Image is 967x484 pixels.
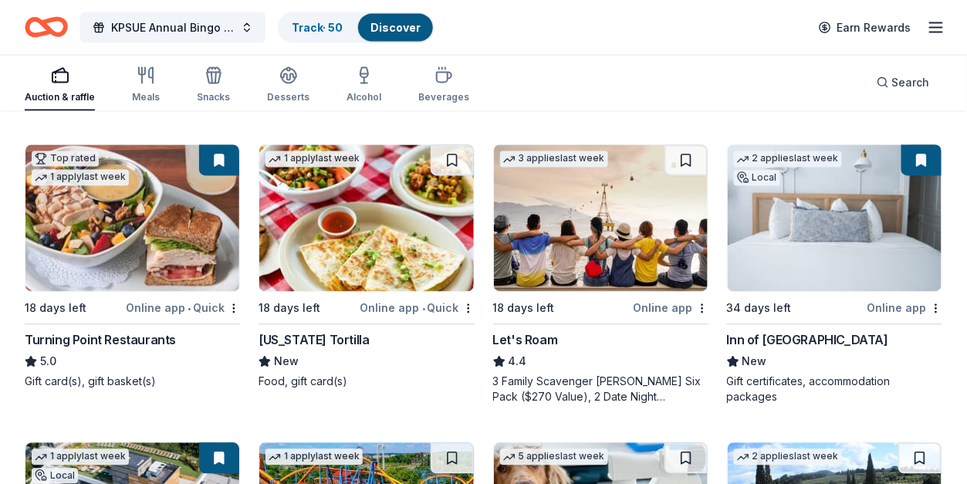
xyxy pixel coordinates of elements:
[727,144,942,405] a: Image for Inn of Cape May2 applieslast weekLocal34 days leftOnline appInn of [GEOGRAPHIC_DATA]New...
[418,60,469,111] button: Beverages
[493,331,558,350] div: Let's Roam
[418,91,469,103] div: Beverages
[422,303,425,315] span: •
[500,151,608,168] div: 3 applies last week
[727,374,942,405] div: Gift certificates, accommodation packages
[493,374,708,405] div: 3 Family Scavenger [PERSON_NAME] Six Pack ($270 Value), 2 Date Night Scavenger [PERSON_NAME] Two ...
[728,145,942,292] img: Image for Inn of Cape May
[292,21,343,34] a: Track· 50
[500,449,608,465] div: 5 applies last week
[25,331,176,350] div: Turning Point Restaurants
[742,353,767,371] span: New
[259,331,369,350] div: [US_STATE] Tortilla
[727,331,888,350] div: Inn of [GEOGRAPHIC_DATA]
[267,60,309,111] button: Desserts
[734,449,842,465] div: 2 applies last week
[40,353,56,371] span: 5.0
[25,60,95,111] button: Auction & raffle
[493,300,555,318] div: 18 days left
[188,303,191,315] span: •
[197,91,230,103] div: Snacks
[259,374,474,390] div: Food, gift card(s)
[132,60,160,111] button: Meals
[32,469,78,484] div: Local
[267,91,309,103] div: Desserts
[25,9,68,46] a: Home
[25,144,240,390] a: Image for Turning Point RestaurantsTop rated1 applylast week18 days leftOnline app•QuickTurning P...
[509,353,527,371] span: 4.4
[734,151,842,168] div: 2 applies last week
[25,145,239,292] img: Image for Turning Point Restaurants
[493,144,708,405] a: Image for Let's Roam3 applieslast week18 days leftOnline appLet's Roam4.43 Family Scavenger [PERS...
[259,144,474,390] a: Image for California Tortilla1 applylast week18 days leftOnline app•Quick[US_STATE] TortillaNewFo...
[347,91,381,103] div: Alcohol
[259,300,320,318] div: 18 days left
[360,299,475,318] div: Online app Quick
[111,19,235,37] span: KPSUE Annual Bingo Night
[32,449,129,465] div: 1 apply last week
[347,60,381,111] button: Alcohol
[265,151,363,168] div: 1 apply last week
[25,374,240,390] div: Gift card(s), gift basket(s)
[810,14,921,42] a: Earn Rewards
[864,67,942,98] button: Search
[265,449,363,465] div: 1 apply last week
[25,91,95,103] div: Auction & raffle
[634,299,708,318] div: Online app
[370,21,421,34] a: Discover
[197,60,230,111] button: Snacks
[32,170,129,186] div: 1 apply last week
[734,171,780,186] div: Local
[278,12,434,43] button: Track· 50Discover
[727,300,792,318] div: 34 days left
[80,12,265,43] button: KPSUE Annual Bingo Night
[32,151,99,167] div: Top rated
[126,299,240,318] div: Online app Quick
[494,145,708,292] img: Image for Let's Roam
[25,300,86,318] div: 18 days left
[867,299,942,318] div: Online app
[259,145,473,292] img: Image for California Tortilla
[892,73,930,92] span: Search
[274,353,299,371] span: New
[132,91,160,103] div: Meals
